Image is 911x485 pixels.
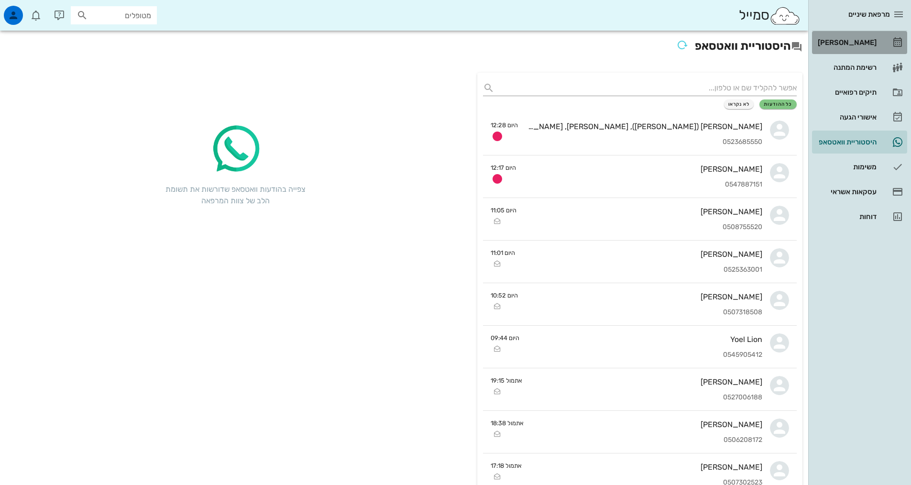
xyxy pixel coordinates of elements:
[529,463,762,472] div: [PERSON_NAME]
[530,394,762,402] div: 0527006188
[526,292,762,301] div: [PERSON_NAME]
[816,88,877,96] div: תיקים רפואיים
[816,39,877,46] div: [PERSON_NAME]
[769,6,801,25] img: SmileCloud logo
[812,56,907,79] a: רשימת המתנה
[816,64,877,71] div: רשימת המתנה
[498,80,797,96] input: אפשר להקליד שם או טלפון...
[523,266,762,274] div: 0525363001
[207,121,264,178] img: whatsapp-icon.2ee8d5f3.png
[812,131,907,154] a: תגהיסטוריית וואטסאפ
[816,213,877,220] div: דוחות
[491,419,524,428] small: אתמול 18:38
[816,138,877,146] div: היסטוריית וואטסאפ
[524,165,762,174] div: [PERSON_NAME]
[812,180,907,203] a: עסקאות אשראי
[524,181,762,189] div: 0547887151
[491,291,518,300] small: היום 10:52
[530,377,762,386] div: [PERSON_NAME]
[527,351,762,359] div: 0545905412
[812,31,907,54] a: [PERSON_NAME]
[526,122,762,131] div: [PERSON_NAME] ([PERSON_NAME]), [PERSON_NAME], [PERSON_NAME]
[724,99,754,109] button: לא נקראו
[28,8,34,13] span: תג
[526,138,762,146] div: 0523685550
[816,188,877,196] div: עסקאות אשראי
[812,205,907,228] a: דוחות
[531,420,762,429] div: [PERSON_NAME]
[816,163,877,171] div: משימות
[491,206,516,215] small: היום 11:05
[6,36,802,57] h2: היסטוריית וואטסאפ
[523,250,762,259] div: [PERSON_NAME]
[491,121,518,130] small: היום 12:28
[739,5,801,26] div: סמייל
[491,376,522,385] small: אתמול 19:15
[812,155,907,178] a: משימות
[527,335,762,344] div: Yoel Lion
[526,309,762,317] div: 0507318508
[524,207,762,216] div: [PERSON_NAME]
[491,163,516,172] small: היום 12:17
[531,436,762,444] div: 0506208172
[491,461,522,470] small: אתמול 17:18
[524,223,762,231] div: 0508755520
[491,333,519,342] small: היום 09:44
[848,10,890,19] span: מרפאת שיניים
[491,248,515,257] small: היום 11:01
[759,99,797,109] button: כל ההודעות
[816,113,877,121] div: אישורי הגעה
[164,184,307,207] div: צפייה בהודעות וואטסאפ שדורשות את תשומת הלב של צוות המרפאה
[812,81,907,104] a: תיקים רפואיים
[728,101,750,107] span: לא נקראו
[764,101,792,107] span: כל ההודעות
[812,106,907,129] a: אישורי הגעה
